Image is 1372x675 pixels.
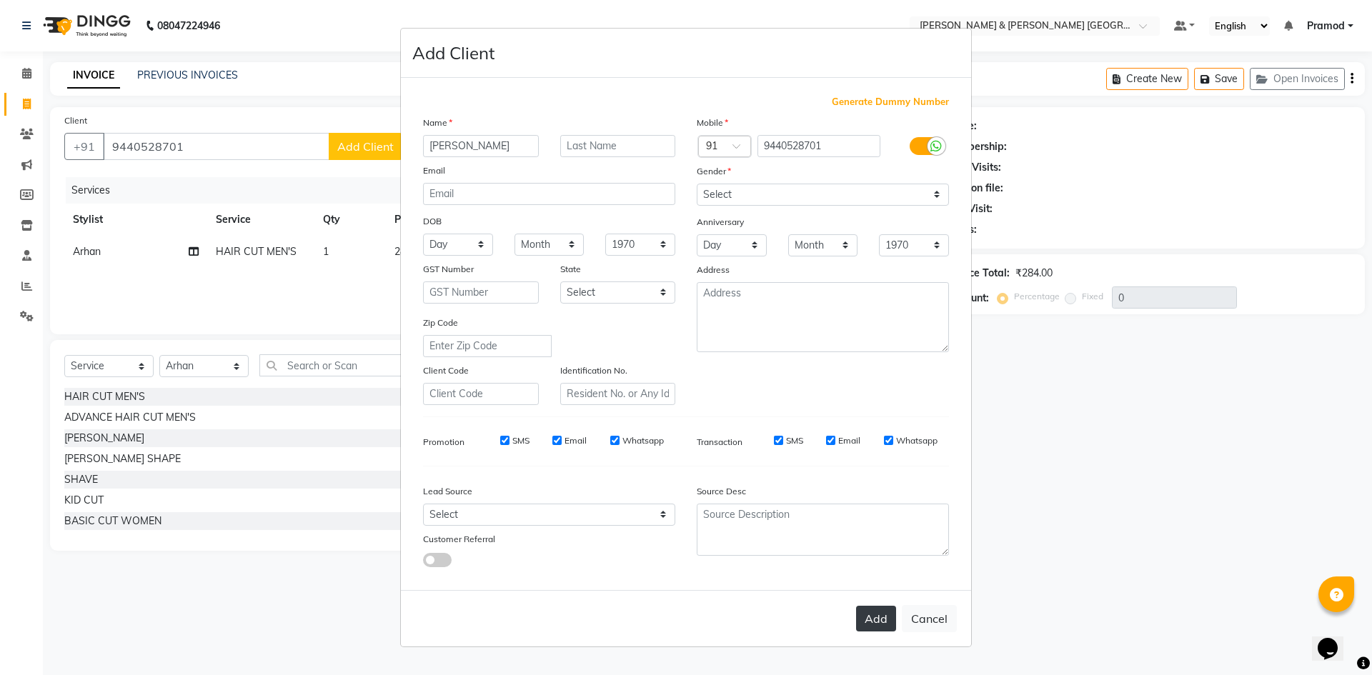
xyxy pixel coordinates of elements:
input: Client Code [423,383,539,405]
label: Transaction [697,436,742,449]
label: Lead Source [423,485,472,498]
label: Address [697,264,730,276]
label: SMS [786,434,803,447]
label: State [560,263,581,276]
label: Anniversary [697,216,744,229]
label: Email [423,164,445,177]
input: Resident No. or Any Id [560,383,676,405]
input: Enter Zip Code [423,335,552,357]
label: Whatsapp [622,434,664,447]
input: Mobile [757,135,881,157]
input: Email [423,183,675,205]
input: First Name [423,135,539,157]
span: Generate Dummy Number [832,95,949,109]
button: Add [856,606,896,631]
label: Zip Code [423,316,458,329]
label: SMS [512,434,530,447]
input: Last Name [560,135,676,157]
label: Name [423,116,452,129]
label: Identification No. [560,364,627,377]
label: Email [838,434,860,447]
label: Source Desc [697,485,746,498]
label: GST Number [423,263,474,276]
label: DOB [423,215,442,228]
h4: Add Client [412,40,494,66]
label: Client Code [423,364,469,377]
button: Cancel [902,605,957,632]
label: Email [565,434,587,447]
label: Gender [697,165,731,178]
label: Whatsapp [896,434,938,447]
label: Promotion [423,436,464,449]
label: Customer Referral [423,533,495,546]
input: GST Number [423,281,539,304]
iframe: chat widget [1312,618,1358,661]
label: Mobile [697,116,728,129]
